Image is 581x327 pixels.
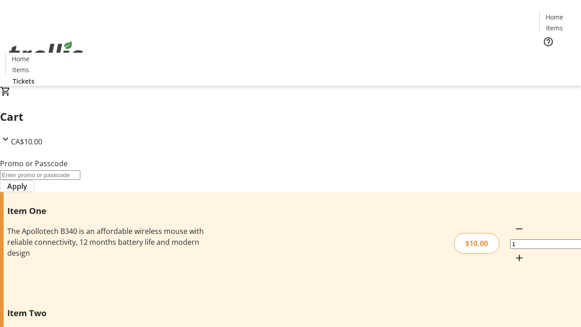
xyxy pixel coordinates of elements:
span: Apply [7,181,27,192]
span: Items [12,65,29,74]
div: $10.00 [454,233,499,254]
img: Orient E2E Organization dJUYfn6gM1's Logo [5,31,86,77]
a: Tickets [5,76,42,86]
span: Home [12,54,30,64]
a: Home [6,54,35,64]
a: Home [540,12,569,22]
h3: Item Two [7,307,206,319]
button: Increment by one [510,249,528,267]
button: Help [539,33,557,51]
div: The Apollotech B340 is an affordable wireless mouse with reliable connectivity, 12 months battery... [7,226,206,258]
span: Home [546,12,563,22]
span: Items [546,23,563,33]
a: Tickets [539,53,576,62]
span: CA$10.00 [11,137,42,147]
span: Tickets [13,76,34,86]
button: Decrement by one [510,220,528,238]
h3: Item One [7,204,206,217]
a: Items [540,23,569,33]
span: Tickets [547,53,568,62]
a: Items [6,65,35,74]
